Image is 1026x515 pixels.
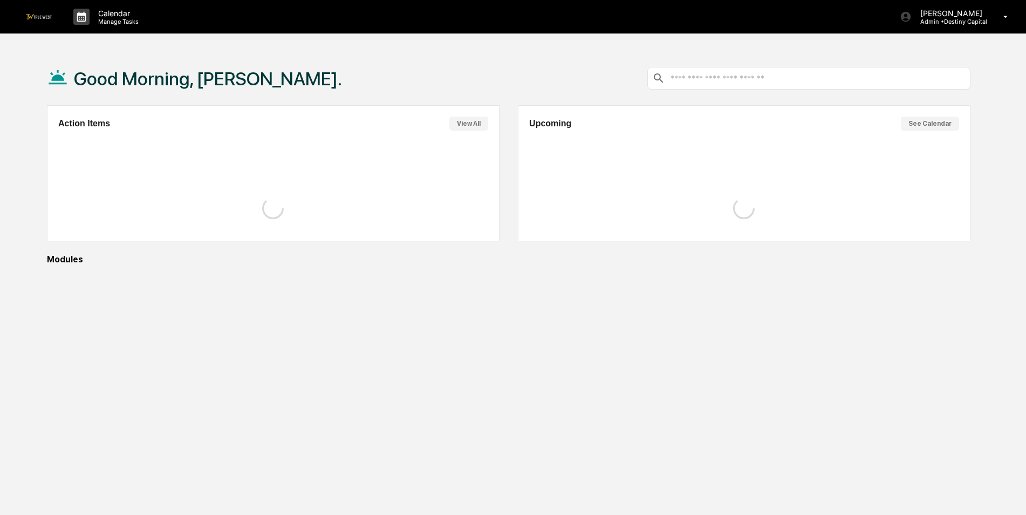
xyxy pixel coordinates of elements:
[47,254,970,265] div: Modules
[58,119,110,128] h2: Action Items
[901,117,959,131] button: See Calendar
[912,9,988,18] p: [PERSON_NAME]
[90,18,144,25] p: Manage Tasks
[74,68,342,90] h1: Good Morning, [PERSON_NAME].
[90,9,144,18] p: Calendar
[529,119,571,128] h2: Upcoming
[26,14,52,19] img: logo
[449,117,488,131] button: View All
[912,18,988,25] p: Admin • Destiny Capital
